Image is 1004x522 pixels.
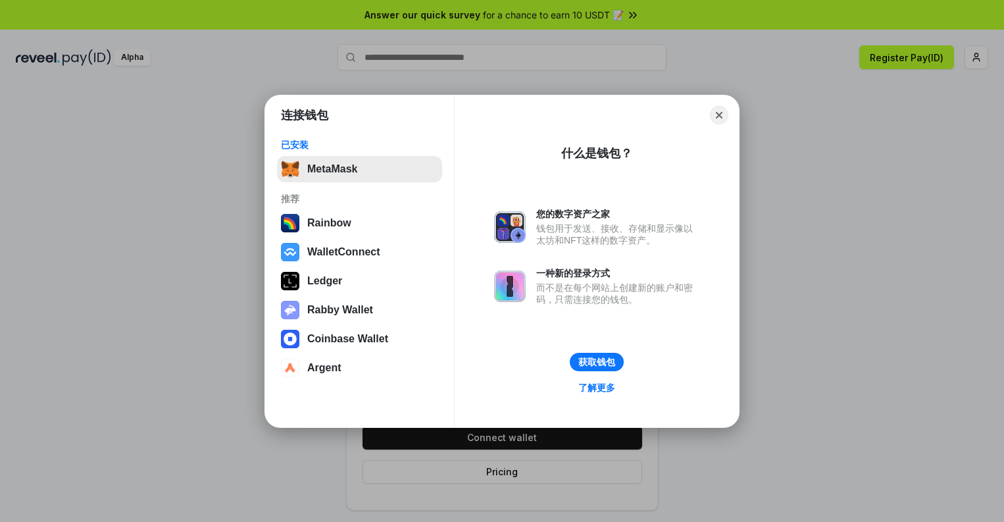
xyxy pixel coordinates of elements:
button: MetaMask [277,156,442,182]
div: Argent [307,362,341,374]
div: 推荐 [281,193,438,205]
img: svg+xml,%3Csvg%20xmlns%3D%22http%3A%2F%2Fwww.w3.org%2F2000%2Fsvg%22%20fill%3D%22none%22%20viewBox... [281,301,299,319]
div: 了解更多 [578,382,615,394]
div: Rabby Wallet [307,304,373,316]
div: Rainbow [307,217,351,229]
div: Ledger [307,275,342,287]
img: svg+xml,%3Csvg%20xmlns%3D%22http%3A%2F%2Fwww.w3.org%2F2000%2Fsvg%22%20width%3D%2228%22%20height%3... [281,272,299,290]
button: Ledger [277,268,442,294]
button: Argent [277,355,442,381]
img: svg+xml,%3Csvg%20xmlns%3D%22http%3A%2F%2Fwww.w3.org%2F2000%2Fsvg%22%20fill%3D%22none%22%20viewBox... [494,271,526,302]
div: 什么是钱包？ [561,145,632,161]
div: 已安装 [281,139,438,151]
button: Coinbase Wallet [277,326,442,352]
img: svg+xml,%3Csvg%20fill%3D%22none%22%20height%3D%2233%22%20viewBox%3D%220%200%2035%2033%22%20width%... [281,160,299,178]
button: Close [710,106,728,124]
button: Rabby Wallet [277,297,442,323]
button: Rainbow [277,210,442,236]
img: svg+xml,%3Csvg%20width%3D%22120%22%20height%3D%22120%22%20viewBox%3D%220%200%20120%20120%22%20fil... [281,214,299,232]
img: svg+xml,%3Csvg%20width%3D%2228%22%20height%3D%2228%22%20viewBox%3D%220%200%2028%2028%22%20fill%3D... [281,359,299,377]
img: svg+xml,%3Csvg%20xmlns%3D%22http%3A%2F%2Fwww.w3.org%2F2000%2Fsvg%22%20fill%3D%22none%22%20viewBox... [494,211,526,243]
div: 一种新的登录方式 [536,267,699,279]
div: Coinbase Wallet [307,333,388,345]
div: 而不是在每个网站上创建新的账户和密码，只需连接您的钱包。 [536,282,699,305]
div: 您的数字资产之家 [536,208,699,220]
div: 钱包用于发送、接收、存储和显示像以太坊和NFT这样的数字资产。 [536,222,699,246]
div: MetaMask [307,163,357,175]
h1: 连接钱包 [281,107,328,123]
img: svg+xml,%3Csvg%20width%3D%2228%22%20height%3D%2228%22%20viewBox%3D%220%200%2028%2028%22%20fill%3D... [281,330,299,348]
div: WalletConnect [307,246,380,258]
button: WalletConnect [277,239,442,265]
a: 了解更多 [570,379,623,396]
div: 获取钱包 [578,356,615,368]
img: svg+xml,%3Csvg%20width%3D%2228%22%20height%3D%2228%22%20viewBox%3D%220%200%2028%2028%22%20fill%3D... [281,243,299,261]
button: 获取钱包 [570,353,624,371]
